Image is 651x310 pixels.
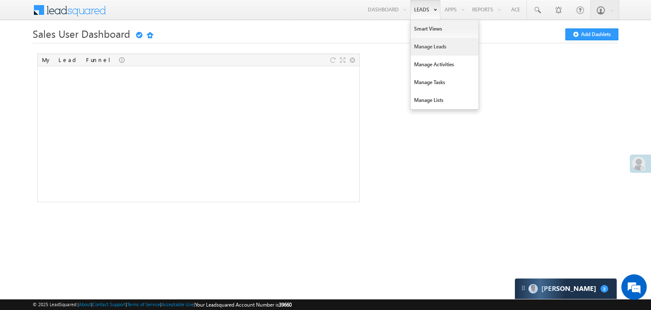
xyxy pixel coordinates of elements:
[411,73,479,91] a: Manage Tasks
[79,302,91,307] a: About
[92,302,126,307] a: Contact Support
[42,56,119,64] div: My Lead Funnel
[33,301,292,309] span: © 2025 LeadSquared | | | | |
[33,27,130,40] span: Sales User Dashboard
[11,79,155,236] textarea: Type your message and hit 'Enter'
[115,244,154,255] em: Start Chat
[411,38,479,56] a: Manage Leads
[139,4,159,25] div: Minimize live chat window
[515,278,617,299] div: carter-dragCarter[PERSON_NAME]2
[541,285,596,293] span: Carter
[44,45,142,56] div: Chat with us now
[195,302,292,308] span: Your Leadsquared Account Number is
[279,302,292,308] span: 39660
[565,28,618,40] button: Add Dashlets
[14,45,36,56] img: d_60004797649_company_0_60004797649
[601,285,608,293] span: 2
[529,284,538,293] img: Carter
[411,91,479,109] a: Manage Lists
[161,302,194,307] a: Acceptable Use
[520,285,527,291] img: carter-drag
[127,302,160,307] a: Terms of Service
[411,20,479,38] a: Smart Views
[411,56,479,73] a: Manage Activities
